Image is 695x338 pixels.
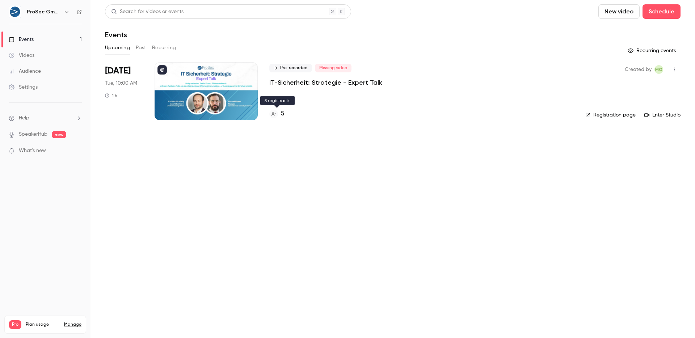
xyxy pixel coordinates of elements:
[269,64,312,72] span: Pre-recorded
[19,147,46,155] span: What's new
[64,322,81,328] a: Manage
[281,109,285,119] h4: 5
[655,65,662,74] span: MO
[9,6,21,18] img: ProSec GmbH
[9,114,82,122] li: help-dropdown-opener
[136,42,146,54] button: Past
[269,78,382,87] a: IT-Sicherheit: Strategie - Expert Talk
[624,45,681,56] button: Recurring events
[315,64,351,72] span: Missing video
[105,80,137,87] span: Tue, 10:00 AM
[9,52,34,59] div: Videos
[105,62,143,120] div: Sep 23 Tue, 10:00 AM (Europe/Berlin)
[26,322,60,328] span: Plan usage
[111,8,184,16] div: Search for videos or events
[152,42,176,54] button: Recurring
[19,114,29,122] span: Help
[27,8,61,16] h6: ProSec GmbH
[644,111,681,119] a: Enter Studio
[269,109,285,119] a: 5
[9,36,34,43] div: Events
[643,4,681,19] button: Schedule
[105,65,131,77] span: [DATE]
[19,131,47,138] a: SpeakerHub
[9,68,41,75] div: Audience
[598,4,640,19] button: New video
[9,84,38,91] div: Settings
[52,131,66,138] span: new
[9,320,21,329] span: Pro
[105,30,127,39] h1: Events
[654,65,663,74] span: MD Operative
[105,93,117,98] div: 1 h
[105,42,130,54] button: Upcoming
[625,65,652,74] span: Created by
[585,111,636,119] a: Registration page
